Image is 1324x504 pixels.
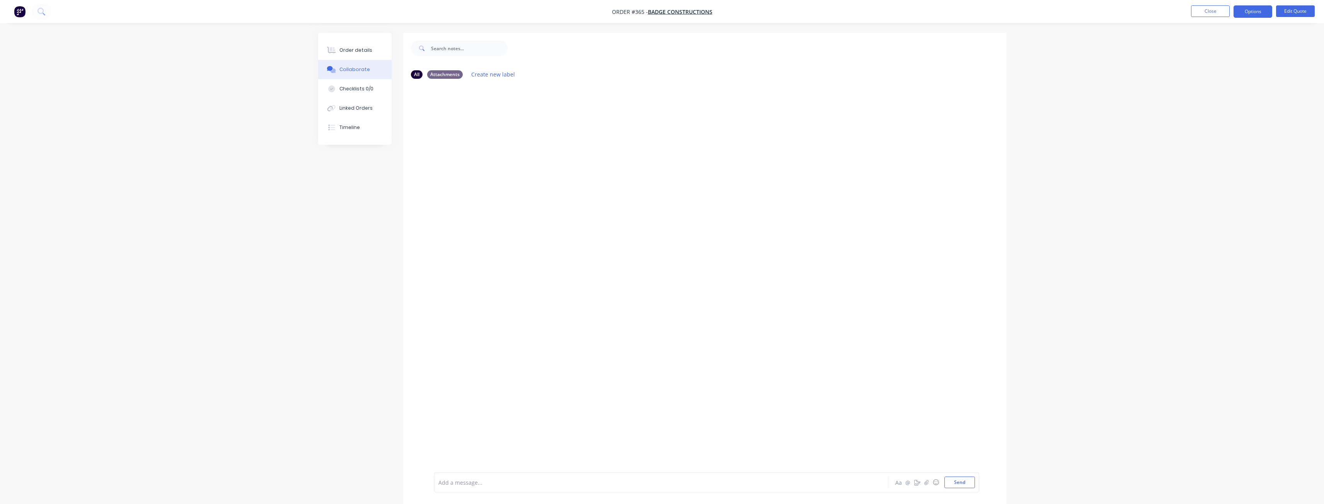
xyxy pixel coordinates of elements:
button: Linked Orders [318,98,392,118]
button: ☺ [931,478,941,487]
button: Options [1234,5,1272,18]
div: Checklists 0/0 [339,85,373,92]
img: Factory [14,6,26,17]
button: Edit Quote [1276,5,1315,17]
button: Create new label [467,69,519,80]
button: Close [1191,5,1230,17]
button: Collaborate [318,60,392,79]
button: @ [903,478,913,487]
button: Aa [894,478,903,487]
span: Order #365 - [612,8,648,15]
div: Order details [339,47,372,54]
input: Search notes... [431,41,508,56]
div: Timeline [339,124,360,131]
div: All [411,70,423,79]
button: Checklists 0/0 [318,79,392,98]
button: Order details [318,41,392,60]
button: Send [944,477,975,488]
div: Linked Orders [339,105,373,112]
button: Timeline [318,118,392,137]
div: Collaborate [339,66,370,73]
div: Attachments [427,70,463,79]
a: Badge Constructions [648,8,712,15]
